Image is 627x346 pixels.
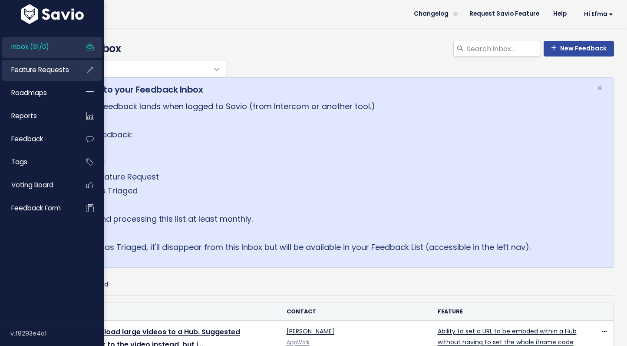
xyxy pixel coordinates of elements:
a: Feedback form [2,198,72,218]
a: Feedback [2,129,72,149]
input: Search inbox... [466,41,540,57]
span: Everything [39,60,226,77]
span: Feedback [11,134,43,143]
a: Voting Board [2,175,72,195]
div: v.f8293e4a1 [10,322,104,345]
ul: Filter feature requests [39,275,614,295]
h5: 👋 Welcome to your Feedback Inbox [48,83,586,96]
span: Changelog [414,11,449,17]
span: Reports [11,111,37,120]
span: Feedback form [11,203,61,213]
span: × [597,81,603,95]
a: [PERSON_NAME] [287,327,334,336]
a: Reports [2,106,72,126]
h4: Feedback Inbox [39,41,614,57]
p: This is where feedback lands when logged to Savio (from Intercom or another tool.) To process fee... [48,100,586,254]
span: Tags [11,157,27,166]
a: Help [546,7,574,20]
a: AppWork [287,339,310,346]
a: Request Savio Feature [462,7,546,20]
a: Feature Requests [2,60,72,80]
span: Inbox (91/0) [11,42,49,51]
th: Contact [281,303,432,321]
span: Voting Board [11,180,53,190]
span: Roadmaps [11,88,47,97]
a: Roadmaps [2,83,72,103]
a: Tags [2,152,72,172]
span: Everything [40,60,208,77]
a: New Feedback [544,41,614,57]
th: Feature [432,303,584,321]
a: Inbox (91/0) [2,37,72,57]
a: Hi Efma [574,7,620,21]
th: Problem [40,303,281,321]
img: logo-white.9d6f32f41409.svg [19,4,86,24]
button: Close [588,78,611,99]
span: Feature Requests [11,65,69,74]
span: Hi Efma [584,11,613,17]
